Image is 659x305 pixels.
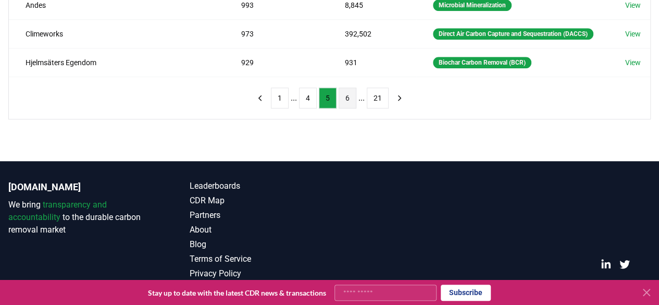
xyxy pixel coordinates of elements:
[190,194,329,207] a: CDR Map
[328,48,416,77] td: 931
[8,180,148,194] p: [DOMAIN_NAME]
[8,199,148,236] p: We bring to the durable carbon removal market
[190,180,329,192] a: Leaderboards
[619,259,630,270] a: Twitter
[190,238,329,251] a: Blog
[433,28,593,40] div: Direct Air Carbon Capture and Sequestration (DACCS)
[339,88,356,108] button: 6
[358,92,365,104] li: ...
[271,88,289,108] button: 1
[328,19,416,48] td: 392,502
[601,259,611,270] a: LinkedIn
[299,88,317,108] button: 4
[190,267,329,280] a: Privacy Policy
[625,29,640,39] a: View
[9,48,225,77] td: Hjelmsäters Egendom
[225,19,328,48] td: 973
[190,253,329,265] a: Terms of Service
[190,224,329,236] a: About
[625,57,640,68] a: View
[9,19,225,48] td: Climeworks
[391,88,408,108] button: next page
[225,48,328,77] td: 929
[319,88,337,108] button: 5
[251,88,269,108] button: previous page
[433,57,531,68] div: Biochar Carbon Removal (BCR)
[291,92,297,104] li: ...
[367,88,389,108] button: 21
[190,209,329,222] a: Partners
[8,200,107,222] span: transparency and accountability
